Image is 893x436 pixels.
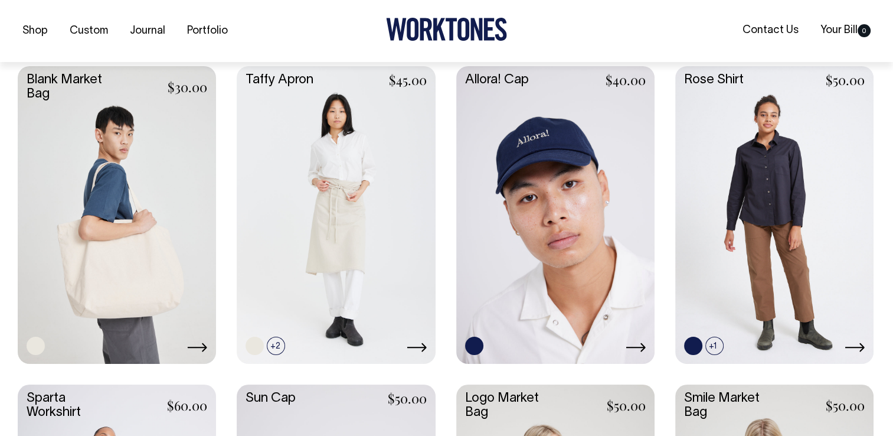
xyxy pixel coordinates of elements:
[125,21,170,41] a: Journal
[705,337,724,355] span: +1
[858,24,871,37] span: 0
[738,21,803,40] a: Contact Us
[182,21,233,41] a: Portfolio
[18,21,53,41] a: Shop
[65,21,113,41] a: Custom
[816,21,875,40] a: Your Bill0
[267,337,285,355] span: +2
